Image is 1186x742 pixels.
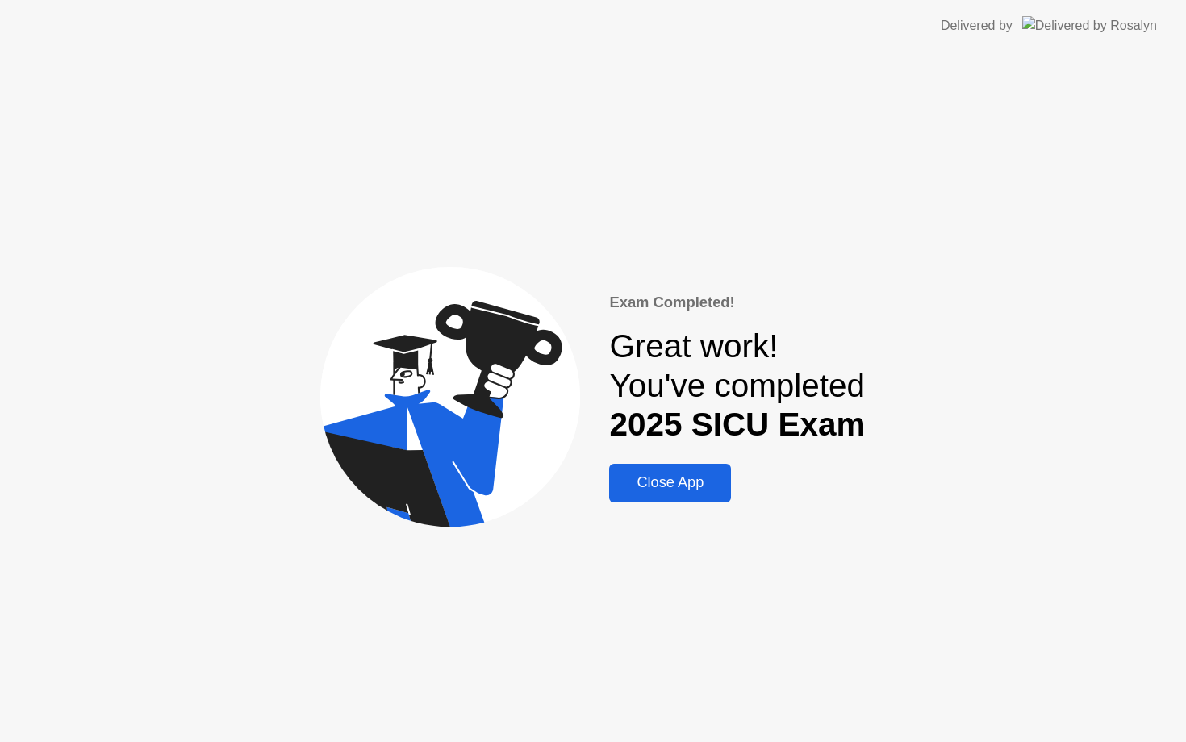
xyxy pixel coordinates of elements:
div: Great work! You've completed [609,327,865,444]
div: Exam Completed! [609,291,865,314]
div: Delivered by [941,16,1013,35]
b: 2025 SICU Exam [609,406,865,443]
div: Close App [614,474,726,491]
img: Delivered by Rosalyn [1022,16,1157,35]
button: Close App [609,464,731,502]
